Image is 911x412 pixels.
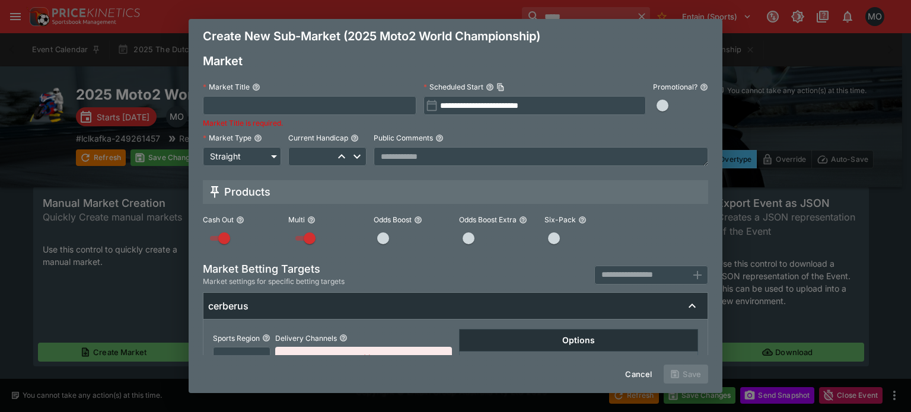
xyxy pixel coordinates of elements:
[203,276,345,288] span: Market settings for specific betting targets
[544,215,576,225] p: Six-Pack
[288,133,348,143] p: Current Handicap
[618,365,659,384] button: Cancel
[578,216,587,224] button: Six-Pack
[459,215,517,225] p: Odds Boost Extra
[435,134,444,142] button: Public Comments
[203,262,345,276] h5: Market Betting Targets
[339,334,348,342] button: Delivery Channels
[374,215,412,225] p: Odds Boost
[374,133,433,143] p: Public Comments
[275,333,337,343] p: Delivery Channels
[208,300,249,312] h6: cerberus
[262,334,270,342] button: Sports Region
[203,82,250,92] p: Market Title
[288,215,305,225] p: Multi
[496,83,505,91] button: Copy To Clipboard
[203,133,251,143] p: Market Type
[486,83,494,91] button: Scheduled StartCopy To Clipboard
[254,134,262,142] button: Market Type
[653,82,697,92] p: Promotional?
[460,330,698,352] th: Options
[519,216,527,224] button: Odds Boost Extra
[460,352,698,372] td: No options set
[236,216,244,224] button: Cash Out
[203,53,243,69] h4: Market
[351,134,359,142] button: Current Handicap
[307,216,316,224] button: Multi
[189,19,722,53] div: Create New Sub-Market (2025 Moto2 World Championship)
[700,83,708,91] button: Promotional?
[423,82,483,92] p: Scheduled Start
[203,147,281,166] div: Straight
[414,216,422,224] button: Odds Boost
[213,333,260,343] p: Sports Region
[203,215,234,225] p: Cash Out
[203,119,283,127] span: Market Title is required.
[224,185,270,199] h5: Products
[252,83,260,91] button: Market Title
